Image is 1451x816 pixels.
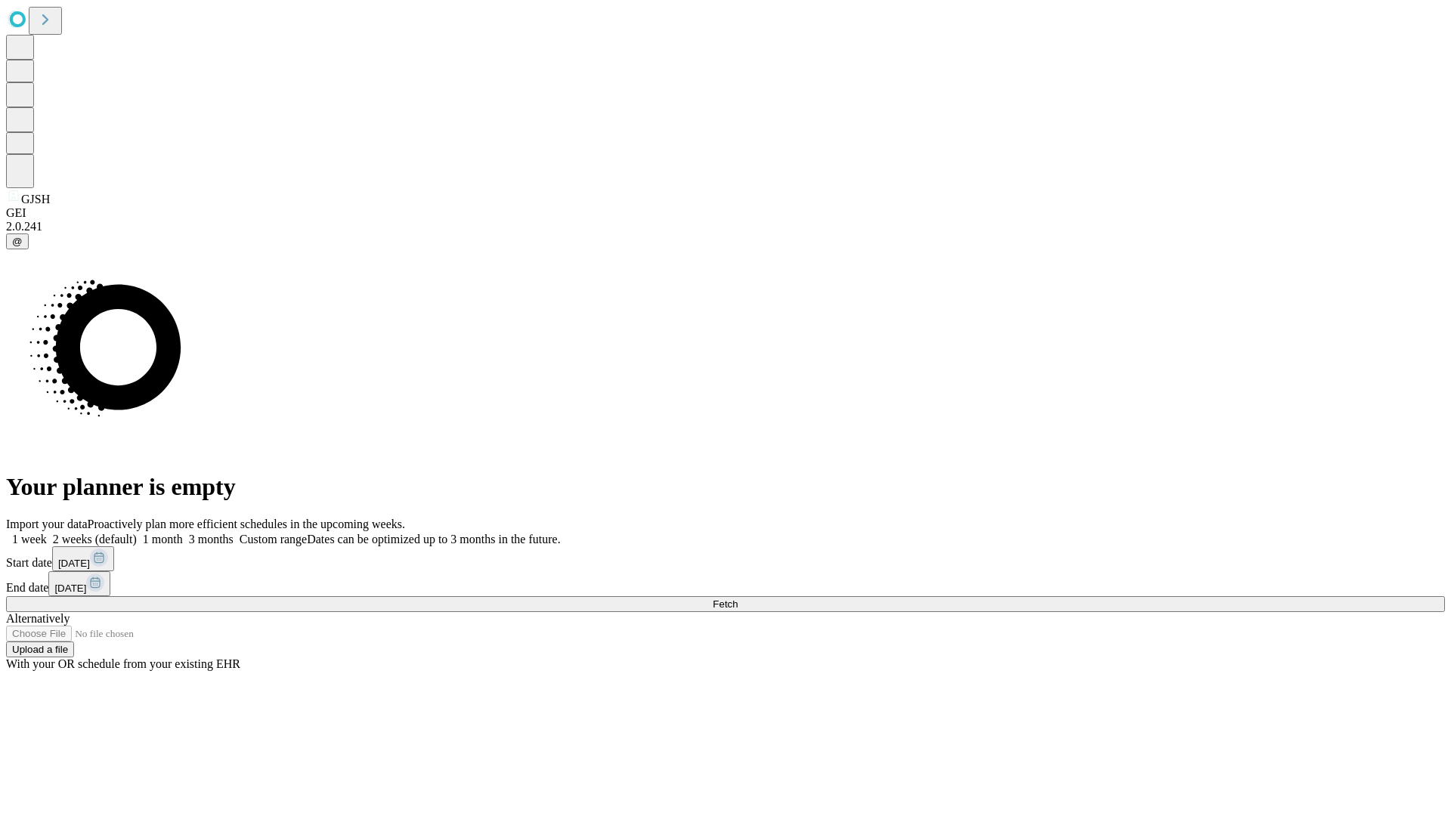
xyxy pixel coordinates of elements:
span: With your OR schedule from your existing EHR [6,657,240,670]
button: Fetch [6,596,1445,612]
button: [DATE] [52,546,114,571]
div: 2.0.241 [6,220,1445,233]
span: Alternatively [6,612,70,625]
span: GJSH [21,193,50,206]
button: Upload a file [6,641,74,657]
button: [DATE] [48,571,110,596]
span: Dates can be optimized up to 3 months in the future. [307,533,560,546]
span: 1 month [143,533,183,546]
h1: Your planner is empty [6,473,1445,501]
span: [DATE] [58,558,90,569]
span: [DATE] [54,583,86,594]
button: @ [6,233,29,249]
span: Proactively plan more efficient schedules in the upcoming weeks. [88,518,405,530]
div: End date [6,571,1445,596]
span: 3 months [189,533,234,546]
div: GEI [6,206,1445,220]
span: @ [12,236,23,247]
span: Import your data [6,518,88,530]
span: Custom range [240,533,307,546]
span: Fetch [713,598,738,610]
span: 1 week [12,533,47,546]
div: Start date [6,546,1445,571]
span: 2 weeks (default) [53,533,137,546]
